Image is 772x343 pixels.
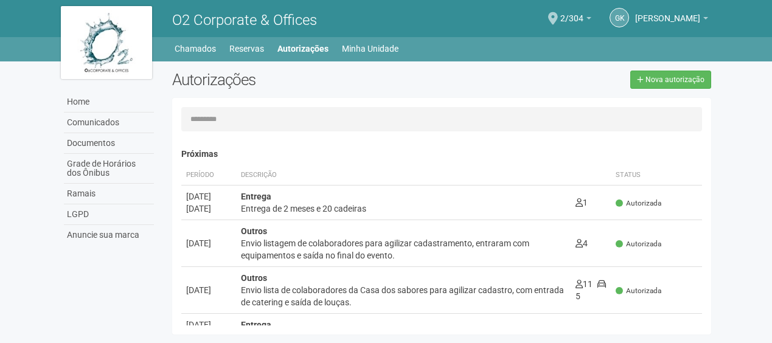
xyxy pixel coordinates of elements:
[241,192,271,201] strong: Entrega
[172,12,317,29] span: O2 Corporate & Offices
[241,284,566,308] div: Envio lista de colaboradores da Casa dos sabores para agilizar cadastro, com entrada de catering ...
[630,71,711,89] a: Nova autorização
[241,226,267,236] strong: Outros
[241,273,267,283] strong: Outros
[64,113,154,133] a: Comunicados
[645,75,704,84] span: Nova autorização
[616,239,661,249] span: Autorizada
[616,286,661,296] span: Autorizada
[342,40,398,57] a: Minha Unidade
[181,165,236,185] th: Período
[186,319,231,331] div: [DATE]
[64,225,154,245] a: Anuncie sua marca
[172,71,433,89] h2: Autorizações
[186,190,231,203] div: [DATE]
[576,238,588,248] span: 4
[229,40,264,57] a: Reservas
[181,150,703,159] h4: Próximas
[64,184,154,204] a: Ramais
[186,237,231,249] div: [DATE]
[560,2,583,23] span: 2/304
[64,133,154,154] a: Documentos
[64,154,154,184] a: Grade de Horários dos Ônibus
[61,6,152,79] img: logo.jpg
[64,204,154,225] a: LGPD
[186,284,231,296] div: [DATE]
[241,237,566,262] div: Envio listagem de colaboradores para agilizar cadastramento, entraram com equipamentos e saída no...
[241,203,566,215] div: Entrega de 2 meses e 20 cadeiras
[576,279,606,301] span: 5
[635,2,700,23] span: Gleice Kelly
[610,8,629,27] a: GK
[186,203,231,215] div: [DATE]
[611,165,702,185] th: Status
[576,198,588,207] span: 1
[175,40,216,57] a: Chamados
[635,15,708,25] a: [PERSON_NAME]
[241,320,271,330] strong: Entrega
[616,198,661,209] span: Autorizada
[236,165,571,185] th: Descrição
[277,40,329,57] a: Autorizações
[576,279,593,289] span: 11
[64,92,154,113] a: Home
[560,15,591,25] a: 2/304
